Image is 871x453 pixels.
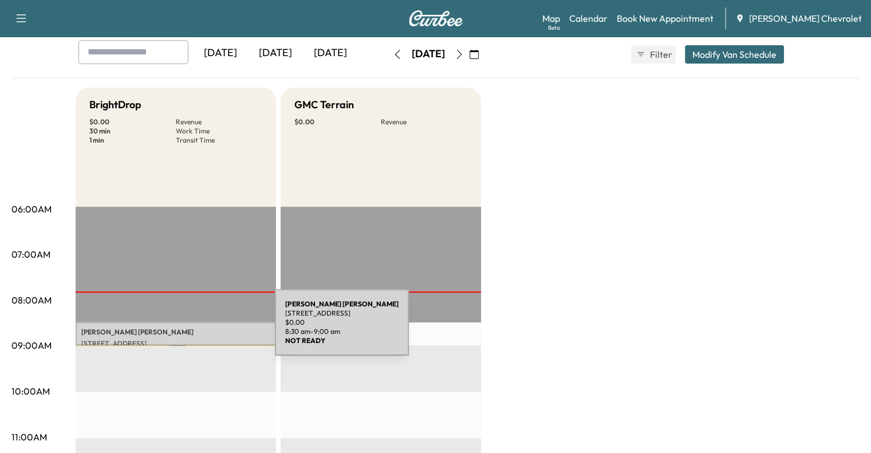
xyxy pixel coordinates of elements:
p: 11:00AM [11,430,47,444]
div: Beta [548,23,560,32]
p: 06:00AM [11,202,52,216]
p: Revenue [381,117,467,127]
p: 10:00AM [11,384,50,398]
h5: GMC Terrain [294,97,354,113]
div: [DATE] [248,40,303,66]
div: [DATE] [303,40,358,66]
span: Filter [650,48,671,61]
p: 07:00AM [11,247,50,261]
p: 09:00AM [11,338,52,352]
a: MapBeta [542,11,560,25]
p: Transit Time [176,136,262,145]
p: Travel [76,345,276,346]
p: 1 min [89,136,176,145]
img: Curbee Logo [408,10,463,26]
a: Book New Appointment [617,11,714,25]
h5: BrightDrop [89,97,141,113]
button: Filter [631,45,676,64]
button: Modify Van Schedule [685,45,784,64]
div: [DATE] [412,47,445,61]
p: $ 0.00 [294,117,381,127]
p: Work Time [176,127,262,136]
p: [STREET_ADDRESS] [81,339,270,348]
a: Calendar [569,11,608,25]
p: [PERSON_NAME] [PERSON_NAME] [81,328,270,337]
p: 08:00AM [11,293,52,307]
span: [PERSON_NAME] Chevrolet [749,11,862,25]
p: Revenue [176,117,262,127]
p: 30 min [89,127,176,136]
div: [DATE] [193,40,248,66]
p: $ 0.00 [89,117,176,127]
